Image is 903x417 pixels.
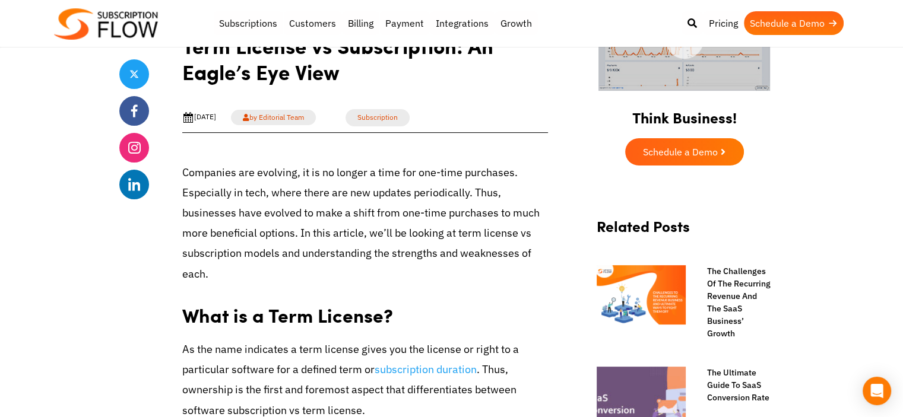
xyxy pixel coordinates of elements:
[231,110,316,125] a: by Editorial Team
[695,265,772,340] a: The Challenges Of The Recurring Revenue And The SaaS Business’ Growth
[695,367,772,404] a: The Ultimate Guide To SaaS Conversion Rate
[597,218,772,247] h2: Related Posts
[182,163,548,284] p: Companies are evolving, it is no longer a time for one-time purchases. Especially in tech, where ...
[585,94,784,132] h2: Think Business!
[430,11,495,35] a: Integrations
[213,11,283,35] a: Subscriptions
[643,147,718,157] span: Schedule a Demo
[379,11,430,35] a: Payment
[182,292,548,330] h2: What is a Term License?
[182,112,216,123] div: [DATE]
[863,377,891,405] div: Open Intercom Messenger
[342,11,379,35] a: Billing
[346,109,410,126] a: Subscription
[54,8,158,40] img: Subscriptionflow
[182,33,548,94] h1: Term License vs Subscription: An Eagle’s Eye View
[625,138,744,165] a: Schedule a Demo
[283,11,342,35] a: Customers
[375,362,477,376] a: subscription duration
[495,11,538,35] a: Growth
[597,265,686,324] img: SaaS-Subscription
[744,11,844,35] a: Schedule a Demo
[703,11,744,35] a: Pricing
